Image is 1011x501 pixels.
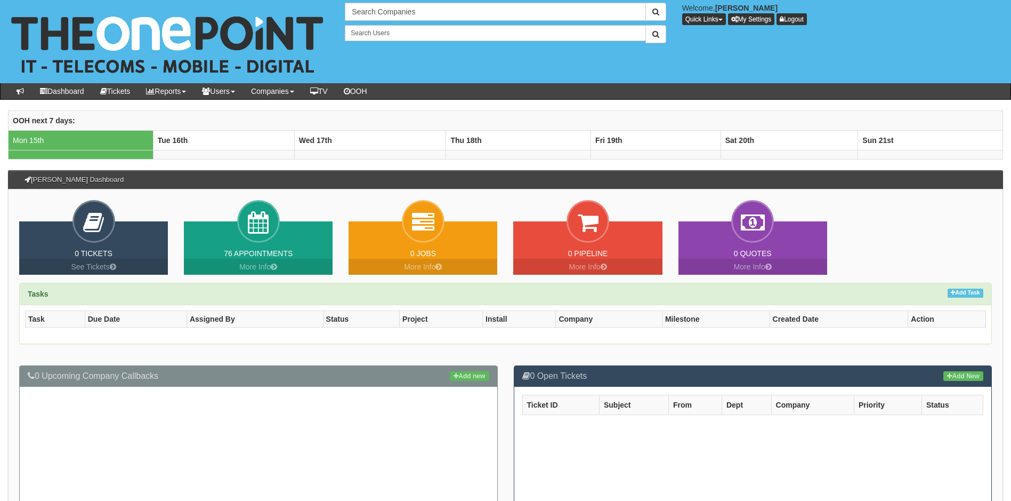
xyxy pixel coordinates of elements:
[943,371,983,381] a: Add New
[85,311,187,328] th: Due Date
[28,290,48,298] strong: Tasks
[522,371,984,381] h3: 0 Open Tickets
[715,4,778,12] b: [PERSON_NAME]
[349,259,497,275] a: More Info
[26,311,85,328] th: Task
[92,83,139,99] a: Tickets
[682,13,726,25] button: Quick Links
[678,259,827,275] a: More Info
[224,249,293,258] a: 76 Appointments
[323,311,400,328] th: Status
[721,130,858,150] th: Sat 20th
[400,311,483,328] th: Project
[921,395,983,415] th: Status
[522,395,599,415] th: Ticket ID
[668,395,722,415] th: From
[243,83,302,99] a: Companies
[153,130,294,150] th: Tue 16th
[194,83,243,99] a: Users
[410,249,436,258] a: 0 Jobs
[345,3,645,21] input: Search Companies
[948,289,983,298] a: Add Task
[294,130,446,150] th: Wed 17th
[770,311,908,328] th: Created Date
[345,25,645,41] input: Search Users
[858,130,1003,150] th: Sun 21st
[336,83,375,99] a: OOH
[722,395,771,415] th: Dept
[556,311,662,328] th: Company
[19,171,129,189] h3: [PERSON_NAME] Dashboard
[728,13,775,25] a: My Settings
[9,130,153,150] td: Mon 15th
[734,249,772,258] a: 0 Quotes
[662,311,770,328] th: Milestone
[446,130,591,150] th: Thu 18th
[777,13,807,25] a: Logout
[513,259,662,275] a: More Info
[450,371,489,381] a: Add new
[568,249,608,258] a: 0 Pipeline
[75,249,112,258] a: 0 Tickets
[32,83,92,99] a: Dashboard
[138,83,194,99] a: Reports
[599,395,668,415] th: Subject
[771,395,854,415] th: Company
[854,395,921,415] th: Priority
[19,259,168,275] a: See Tickets
[674,3,1011,25] div: Welcome,
[187,311,323,328] th: Assigned By
[28,371,489,381] h3: 0 Upcoming Company Callbacks
[591,130,721,150] th: Fri 19th
[184,259,333,275] a: More Info
[302,83,336,99] a: TV
[9,110,1003,130] th: OOH next 7 days:
[908,311,986,328] th: Action
[483,311,556,328] th: Install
